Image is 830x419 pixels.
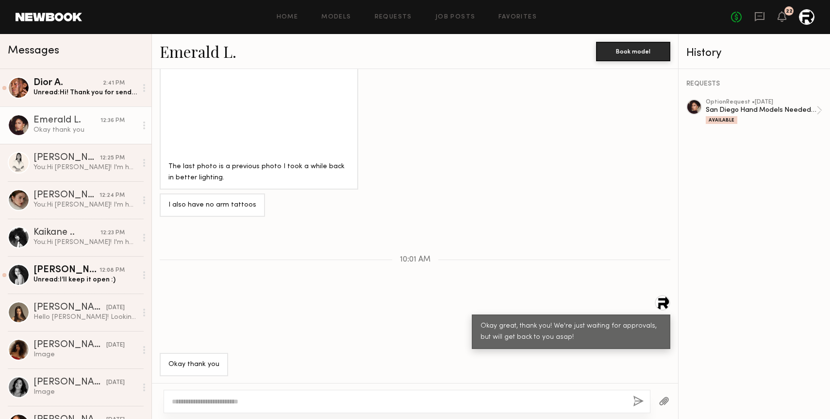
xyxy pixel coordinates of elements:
[706,99,816,105] div: option Request • [DATE]
[706,116,737,124] div: Available
[106,303,125,313] div: [DATE]
[686,81,822,87] div: REQUESTS
[33,350,137,359] div: Image
[160,41,236,62] a: Emerald L.
[100,266,125,275] div: 12:08 PM
[106,341,125,350] div: [DATE]
[100,191,125,200] div: 12:24 PM
[481,321,662,343] div: Okay great, thank you! We're just waiting for approvals, but will get back to you asap!
[33,387,137,397] div: Image
[8,45,59,56] span: Messages
[33,265,100,275] div: [PERSON_NAME]
[33,191,100,200] div: [PERSON_NAME]
[33,238,137,247] div: You: Hi [PERSON_NAME]! I'm happy to share our call sheet for the shoot [DATE][DATE] attached. Thi...
[375,14,412,20] a: Requests
[168,200,256,211] div: I also have no arm tattoos
[100,116,125,125] div: 12:36 PM
[33,125,137,135] div: Okay thank you
[168,161,349,184] div: The last photo is a previous photo I took a while back in better lighting.
[33,275,137,284] div: Unread: I’ll keep it open :)
[33,78,103,88] div: Dior A.
[33,200,137,209] div: You: Hi [PERSON_NAME]! I'm happy to share our call sheet for the shoot [DATE][DATE] attached. Thi...
[706,105,816,115] div: San Diego Hand Models Needed (9/16)
[33,303,106,313] div: [PERSON_NAME]
[277,14,299,20] a: Home
[786,9,793,14] div: 22
[435,14,476,20] a: Job Posts
[33,116,100,125] div: Emerald L.
[33,163,137,172] div: You: Hi [PERSON_NAME]! I'm happy to share our call sheet for the shoot [DATE][DATE] attached. Thi...
[498,14,537,20] a: Favorites
[706,99,822,124] a: optionRequest •[DATE]San Diego Hand Models Needed (9/16)Available
[103,79,125,88] div: 2:41 PM
[400,256,431,264] span: 10:01 AM
[100,154,125,163] div: 12:25 PM
[33,340,106,350] div: [PERSON_NAME]
[33,313,137,322] div: Hello [PERSON_NAME]! Looking forward to hearing back from you [EMAIL_ADDRESS][DOMAIN_NAME] Thanks 🙏🏼
[686,48,822,59] div: History
[168,359,219,370] div: Okay thank you
[33,378,106,387] div: [PERSON_NAME]
[106,378,125,387] div: [DATE]
[100,228,125,238] div: 12:23 PM
[321,14,351,20] a: Models
[596,47,670,55] a: Book model
[33,88,137,97] div: Unread: Hi! Thank you for sending!! I’ll add the order now
[33,228,100,238] div: Kaikane ..
[33,153,100,163] div: [PERSON_NAME]
[596,42,670,61] button: Book model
